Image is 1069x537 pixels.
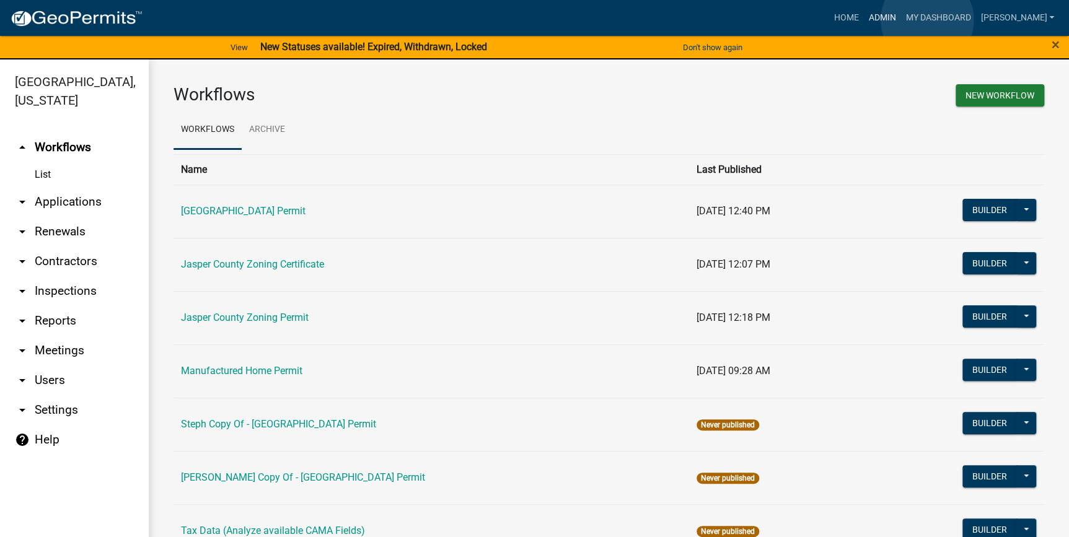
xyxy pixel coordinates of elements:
button: Close [1052,37,1060,52]
i: arrow_drop_up [15,140,30,155]
i: arrow_drop_down [15,343,30,358]
a: Manufactured Home Permit [181,365,302,377]
button: Builder [962,359,1017,381]
a: Workflows [174,110,242,150]
th: Last Published [689,154,866,185]
th: Name [174,154,689,185]
a: [GEOGRAPHIC_DATA] Permit [181,205,306,217]
span: Never published [697,419,759,430]
h3: Workflows [174,84,600,105]
span: Never published [697,526,759,537]
a: Archive [242,110,293,150]
span: [DATE] 09:28 AM [697,365,770,377]
button: New Workflow [956,84,1044,107]
span: [DATE] 12:18 PM [697,312,770,323]
span: [DATE] 12:07 PM [697,258,770,270]
a: [PERSON_NAME] [975,6,1059,30]
i: arrow_drop_down [15,194,30,209]
a: Home [829,6,863,30]
button: Builder [962,305,1017,328]
span: [DATE] 12:40 PM [697,205,770,217]
i: arrow_drop_down [15,403,30,417]
button: Builder [962,465,1017,487]
i: help [15,432,30,447]
a: Admin [863,6,900,30]
button: Builder [962,252,1017,274]
a: My Dashboard [900,6,975,30]
a: View [226,37,253,58]
strong: New Statuses available! Expired, Withdrawn, Locked [260,41,487,53]
a: Jasper County Zoning Certificate [181,258,324,270]
i: arrow_drop_down [15,254,30,269]
a: [PERSON_NAME] Copy Of - [GEOGRAPHIC_DATA] Permit [181,471,425,483]
i: arrow_drop_down [15,284,30,299]
i: arrow_drop_down [15,224,30,239]
button: Don't show again [678,37,747,58]
a: Tax Data (Analyze available CAMA Fields) [181,525,365,536]
button: Builder [962,199,1017,221]
i: arrow_drop_down [15,373,30,388]
i: arrow_drop_down [15,313,30,328]
a: Jasper County Zoning Permit [181,312,309,323]
a: Steph Copy Of - [GEOGRAPHIC_DATA] Permit [181,418,376,430]
span: Never published [697,473,759,484]
button: Builder [962,412,1017,434]
span: × [1052,36,1060,53]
